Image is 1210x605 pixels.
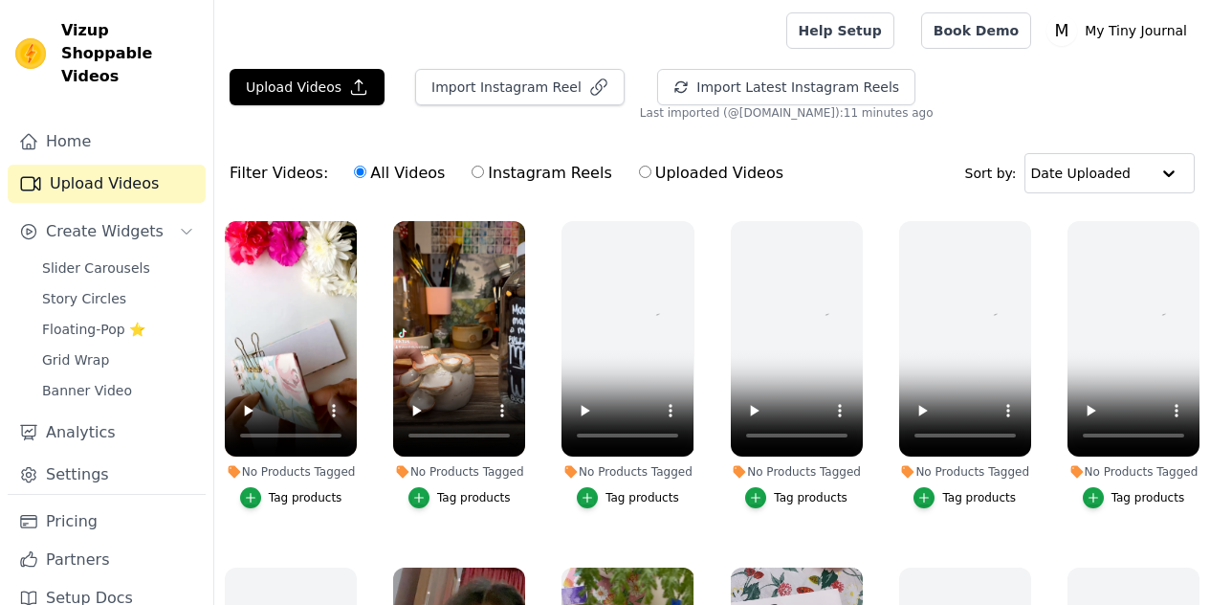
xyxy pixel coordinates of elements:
div: No Products Tagged [1067,464,1199,480]
button: Tag products [913,487,1016,508]
a: Upload Videos [8,165,206,203]
div: No Products Tagged [899,464,1031,480]
input: All Videos [354,166,366,178]
button: Tag products [1083,487,1185,508]
span: Floating-Pop ⭐ [42,320,145,339]
span: Story Circles [42,289,126,308]
span: Banner Video [42,381,132,400]
span: Slider Carousels [42,258,150,278]
button: M My Tiny Journal [1046,13,1195,48]
input: Uploaded Videos [639,166,651,178]
span: Vizup Shoppable Videos [61,19,198,88]
div: No Products Tagged [561,464,693,480]
img: Vizup [15,38,46,69]
button: Create Widgets [8,213,206,251]
div: No Products Tagged [393,464,525,480]
a: Analytics [8,414,206,452]
span: Last imported (@ [DOMAIN_NAME] ): 11 minutes ago [640,105,934,121]
a: Story Circles [31,285,206,312]
span: Grid Wrap [42,350,109,370]
button: Tag products [745,487,847,508]
a: Floating-Pop ⭐ [31,316,206,343]
div: No Products Tagged [225,464,357,480]
div: Tag products [942,490,1016,505]
a: Banner Video [31,377,206,404]
input: Instagram Reels [472,166,484,178]
button: Import Instagram Reel [415,69,625,105]
span: Create Widgets [46,220,164,243]
label: Instagram Reels [471,161,612,186]
a: Grid Wrap [31,347,206,373]
button: Tag products [240,487,342,508]
label: Uploaded Videos [638,161,784,186]
button: Import Latest Instagram Reels [657,69,915,105]
div: Tag products [605,490,679,505]
div: Tag products [437,490,511,505]
button: Tag products [577,487,679,508]
text: M [1055,21,1069,40]
a: Home [8,123,206,161]
div: Tag products [269,490,342,505]
div: No Products Tagged [731,464,863,480]
div: Tag products [774,490,847,505]
a: Help Setup [786,12,894,49]
button: Tag products [408,487,511,508]
div: Filter Videos: [230,151,794,195]
p: My Tiny Journal [1077,13,1195,48]
a: Slider Carousels [31,255,206,281]
div: Tag products [1111,490,1185,505]
a: Book Demo [921,12,1031,49]
button: Upload Videos [230,69,385,105]
a: Partners [8,541,206,579]
a: Pricing [8,503,206,541]
div: Sort by: [965,153,1196,193]
label: All Videos [353,161,446,186]
a: Settings [8,456,206,494]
